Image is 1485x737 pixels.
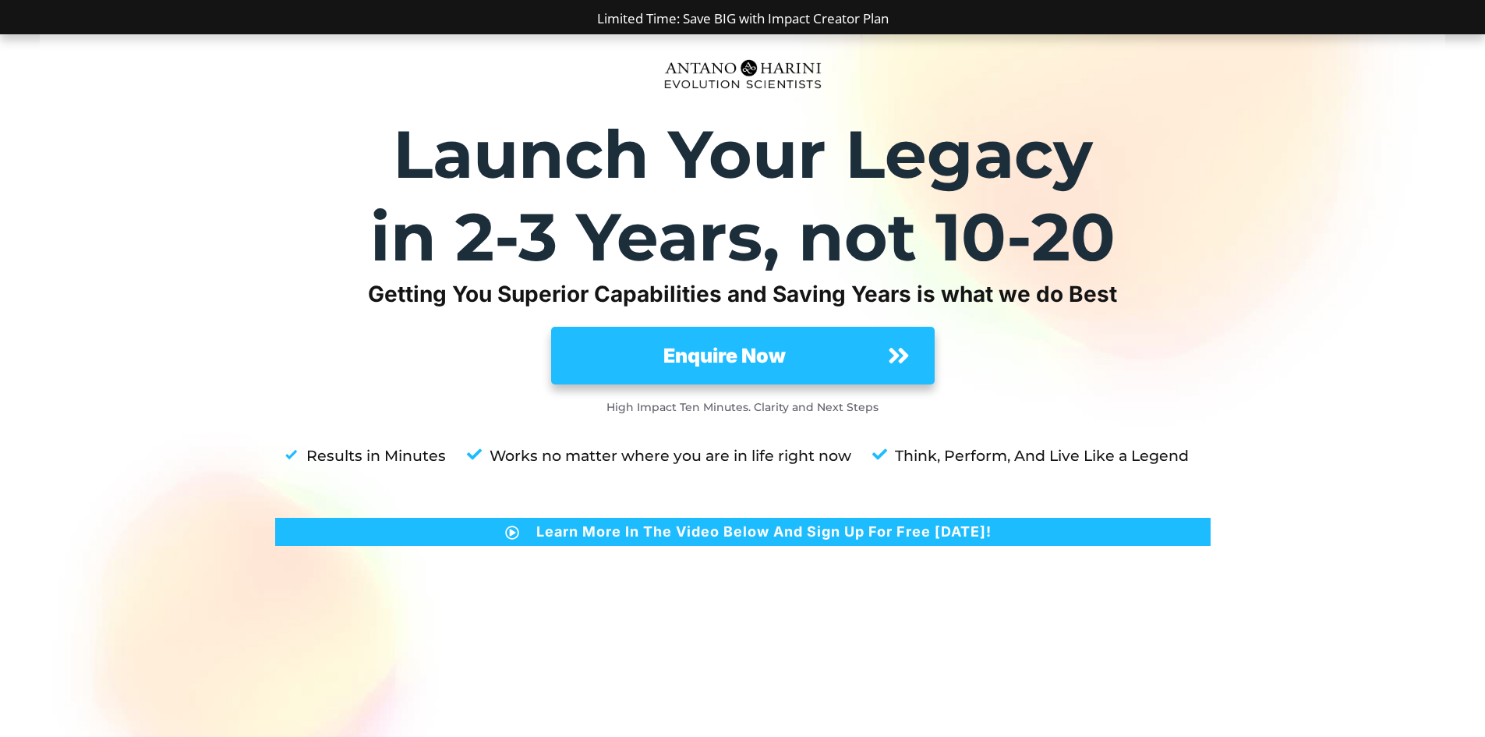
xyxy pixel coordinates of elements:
a: Limited Time: Save BIG with Impact Creator Plan [597,9,889,27]
strong: Getting You Superior Capabilities and Saving Years is what we do Best [368,281,1117,307]
a: Enquire Now [551,327,935,384]
strong: High Impact Ten Minutes. Clarity and Next Steps [606,400,879,414]
strong: Results in Minutes [306,447,446,465]
strong: Learn More In The Video Below And Sign Up For Free [DATE]! [536,523,992,540]
img: Evolution-Scientist (2) [657,51,829,97]
strong: Enquire Now [663,344,786,367]
strong: Launch Your Legacy [393,114,1093,194]
strong: Works no matter where you are in life right now [490,447,851,465]
strong: Think, Perform, And Live Like a Legend [895,447,1189,465]
strong: in 2-3 Years, not 10-20 [370,197,1116,277]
